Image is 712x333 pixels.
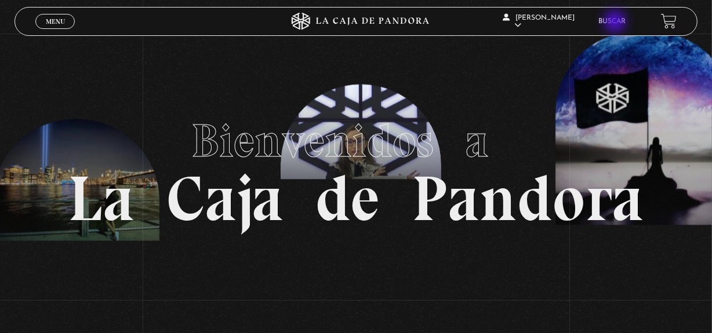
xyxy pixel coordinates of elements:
span: Bienvenidos a [191,113,521,169]
span: Cerrar [42,27,69,35]
a: Buscar [599,18,626,25]
h1: La Caja de Pandora [68,103,644,230]
a: View your shopping cart [661,13,677,29]
span: [PERSON_NAME] [503,14,575,29]
span: Menu [46,18,65,25]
